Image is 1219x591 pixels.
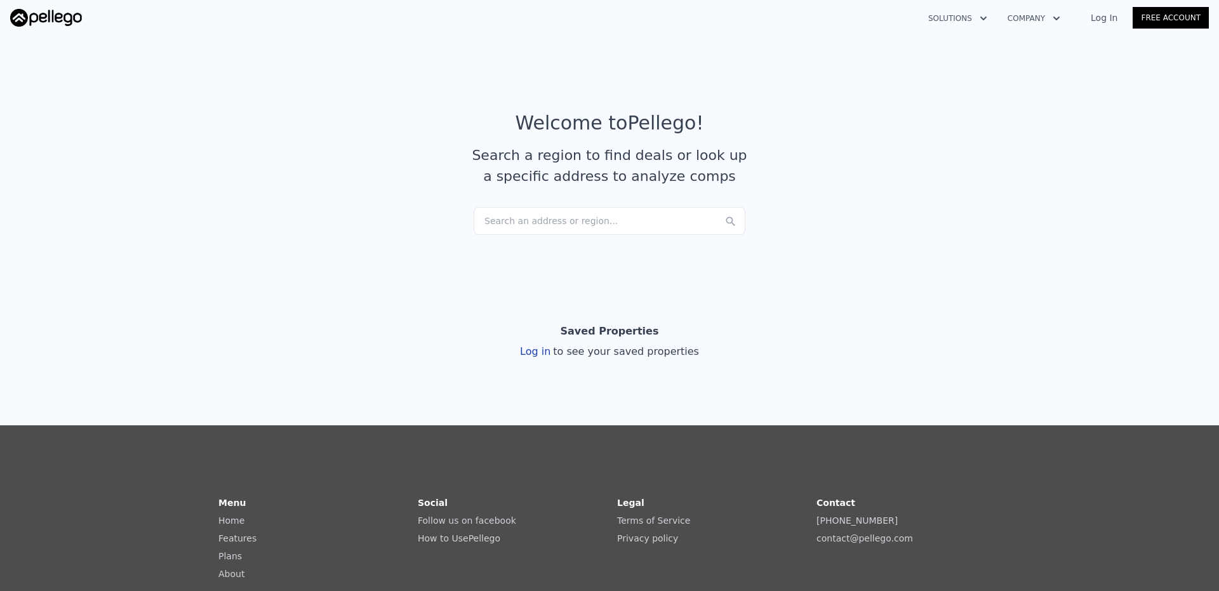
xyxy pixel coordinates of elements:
strong: Contact [816,498,855,508]
strong: Menu [218,498,246,508]
a: Privacy policy [617,533,678,543]
a: contact@pellego.com [816,533,913,543]
a: Log In [1076,11,1133,24]
a: [PHONE_NUMBER] [816,515,898,526]
strong: Social [418,498,448,508]
button: Solutions [918,7,997,30]
a: Follow us on facebook [418,515,516,526]
a: Plans [218,551,242,561]
a: How to UsePellego [418,533,500,543]
div: Welcome to Pellego ! [516,112,704,135]
a: Home [218,515,244,526]
div: Search an address or region... [474,207,745,235]
a: Free Account [1133,7,1209,29]
a: About [218,569,244,579]
button: Company [997,7,1070,30]
strong: Legal [617,498,644,508]
a: Features [218,533,256,543]
img: Pellego [10,9,82,27]
a: Terms of Service [617,515,690,526]
div: Log in [520,344,699,359]
div: Search a region to find deals or look up a specific address to analyze comps [467,145,752,187]
span: to see your saved properties [550,345,699,357]
div: Saved Properties [561,319,659,344]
